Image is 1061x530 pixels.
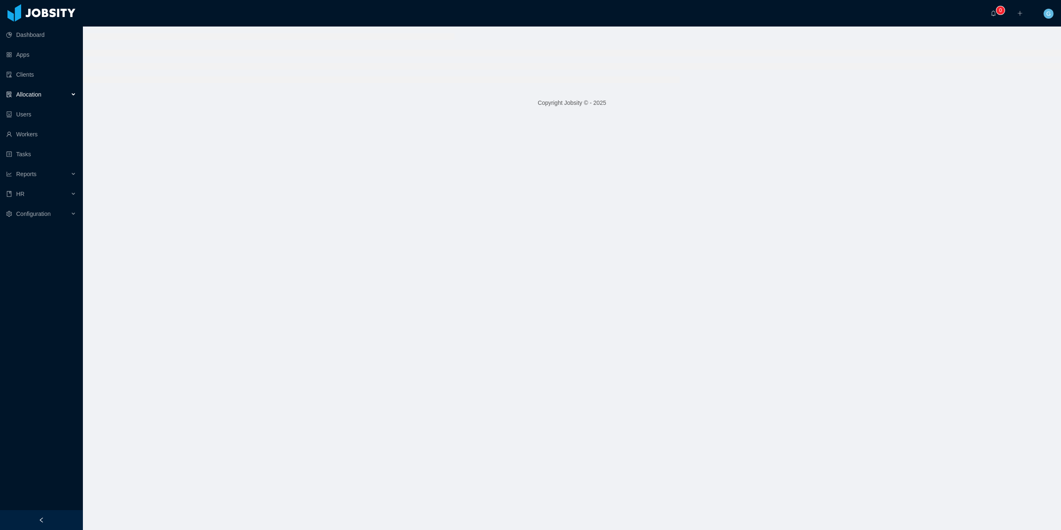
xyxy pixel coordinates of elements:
[991,10,996,16] i: icon: bell
[6,27,76,43] a: icon: pie-chartDashboard
[6,92,12,97] i: icon: solution
[6,171,12,177] i: icon: line-chart
[996,6,1005,15] sup: 0
[6,191,12,197] i: icon: book
[83,89,1061,117] footer: Copyright Jobsity © - 2025
[16,91,41,98] span: Allocation
[6,211,12,217] i: icon: setting
[1017,10,1023,16] i: icon: plus
[1046,9,1051,19] span: G
[16,171,36,177] span: Reports
[6,146,76,162] a: icon: profileTasks
[6,106,76,123] a: icon: robotUsers
[16,211,51,217] span: Configuration
[6,66,76,83] a: icon: auditClients
[6,126,76,143] a: icon: userWorkers
[16,191,24,197] span: HR
[6,46,76,63] a: icon: appstoreApps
